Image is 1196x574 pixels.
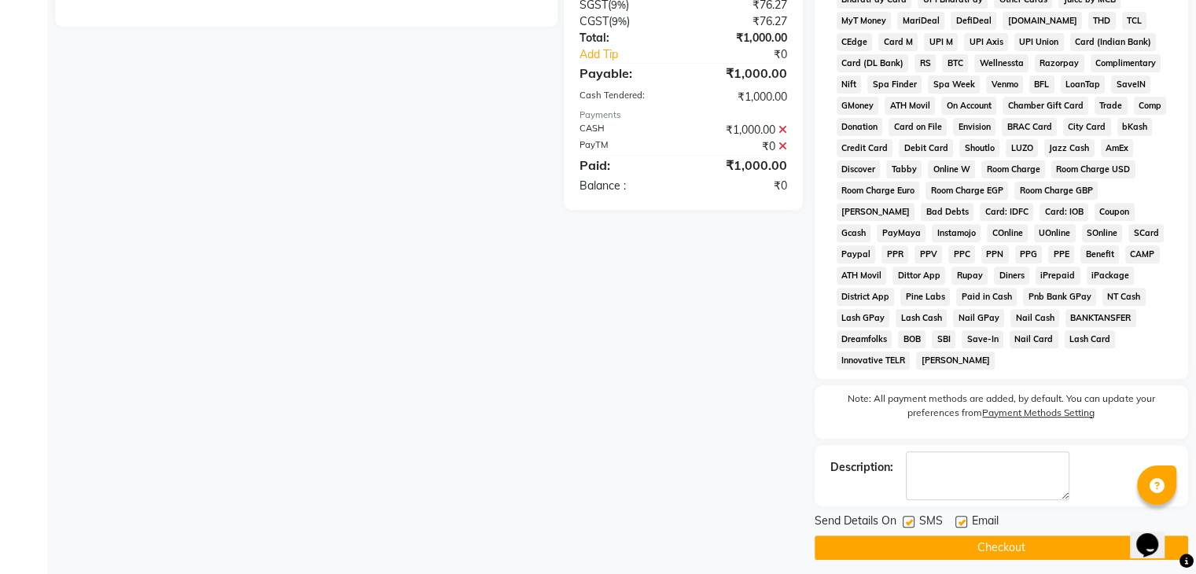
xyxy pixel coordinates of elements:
[1061,75,1106,94] span: LoanTap
[1070,33,1157,51] span: Card (Indian Bank)
[1002,118,1057,136] span: BRAC Card
[953,118,995,136] span: Envision
[683,178,799,194] div: ₹0
[1095,203,1135,221] span: Coupon
[994,267,1029,285] span: Diners
[568,89,683,105] div: Cash Tendered:
[1065,330,1116,348] span: Lash Card
[1065,309,1136,327] span: BANKTANSFER
[1035,54,1084,72] span: Razorpay
[951,12,996,30] span: DefiDeal
[837,330,892,348] span: Dreamfolks
[837,267,887,285] span: ATH Movil
[702,46,798,63] div: ₹0
[568,156,683,175] div: Paid:
[878,33,918,51] span: Card M
[932,330,955,348] span: SBI
[982,406,1095,420] label: Payment Methods Setting
[837,351,911,370] span: Innovative TELR
[899,139,953,157] span: Debit Card
[916,351,995,370] span: [PERSON_NAME]
[837,75,862,94] span: Nift
[928,160,975,178] span: Online W
[987,224,1028,242] span: COnline
[612,15,627,28] span: 9%
[980,203,1033,221] span: Card: IDFC
[830,459,893,476] div: Description:
[1014,182,1098,200] span: Room Charge GBP
[892,267,945,285] span: Dittor App
[1015,245,1043,263] span: PPG
[941,97,996,115] span: On Account
[837,245,876,263] span: Paypal
[837,203,915,221] span: [PERSON_NAME]
[1088,12,1116,30] span: THD
[1051,160,1135,178] span: Room Charge USD
[580,109,787,122] div: Payments
[914,54,936,72] span: RS
[568,138,683,155] div: PayTM
[580,14,609,28] span: CGST
[683,122,799,138] div: ₹1,000.00
[1134,97,1167,115] span: Comp
[919,513,943,532] span: SMS
[885,97,935,115] span: ATH Movil
[1122,12,1147,30] span: TCL
[959,139,999,157] span: Shoutlo
[683,156,799,175] div: ₹1,000.00
[815,513,896,532] span: Send Details On
[951,267,988,285] span: Rupay
[1128,224,1164,242] span: SCard
[683,64,799,83] div: ₹1,000.00
[568,178,683,194] div: Balance :
[1087,267,1135,285] span: iPackage
[956,288,1017,306] span: Paid in Cash
[881,245,908,263] span: PPR
[1014,33,1064,51] span: UPI Union
[926,182,1008,200] span: Room Charge EGP
[837,97,879,115] span: GMoney
[837,33,873,51] span: CEdge
[1006,139,1038,157] span: LUZO
[1091,54,1161,72] span: Complimentary
[1111,75,1150,94] span: SaveIN
[1036,267,1080,285] span: iPrepaid
[932,224,981,242] span: Instamojo
[921,203,973,221] span: Bad Debts
[914,245,942,263] span: PPV
[867,75,922,94] span: Spa Finder
[900,288,950,306] span: Pine Labs
[964,33,1008,51] span: UPI Axis
[1080,245,1119,263] span: Benefit
[942,54,968,72] span: BTC
[1029,75,1054,94] span: BFL
[568,13,683,30] div: ( )
[928,75,980,94] span: Spa Week
[1102,288,1146,306] span: NT Cash
[886,160,922,178] span: Tabby
[897,12,944,30] span: MariDeal
[1117,118,1153,136] span: bKash
[924,33,958,51] span: UPI M
[683,13,799,30] div: ₹76.27
[1010,330,1058,348] span: Nail Card
[948,245,975,263] span: PPC
[898,330,926,348] span: BOB
[962,330,1003,348] span: Save-In
[1010,309,1059,327] span: Nail Cash
[837,139,893,157] span: Credit Card
[837,118,883,136] span: Donation
[889,118,947,136] span: Card on File
[568,64,683,83] div: Payable:
[830,392,1172,426] label: Note: All payment methods are added, by default. You can update your preferences from
[974,54,1029,72] span: Wellnessta
[837,12,892,30] span: MyT Money
[815,535,1188,560] button: Checkout
[683,30,799,46] div: ₹1,000.00
[837,160,881,178] span: Discover
[568,122,683,138] div: CASH
[1101,139,1134,157] span: AmEx
[837,182,920,200] span: Room Charge Euro
[568,46,702,63] a: Add Tip
[1130,511,1180,558] iframe: chat widget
